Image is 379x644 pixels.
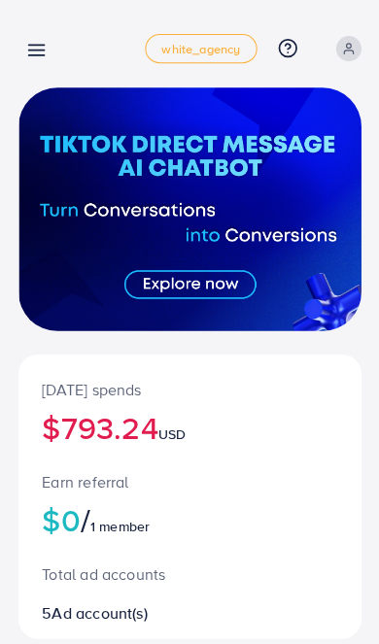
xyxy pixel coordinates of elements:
[42,500,337,537] h2: $0
[157,424,185,443] span: USD
[42,560,337,584] p: Total ad accounts
[161,43,240,55] span: white_agency
[42,469,337,492] p: Earn referral
[90,516,150,535] span: 1 member
[81,496,90,541] span: /
[42,377,337,400] p: [DATE] spends
[52,600,147,622] span: Ad account(s)
[42,602,337,621] h2: 5
[42,408,337,445] h2: $793.24
[296,557,364,629] iframe: Chat
[145,34,257,63] a: white_agency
